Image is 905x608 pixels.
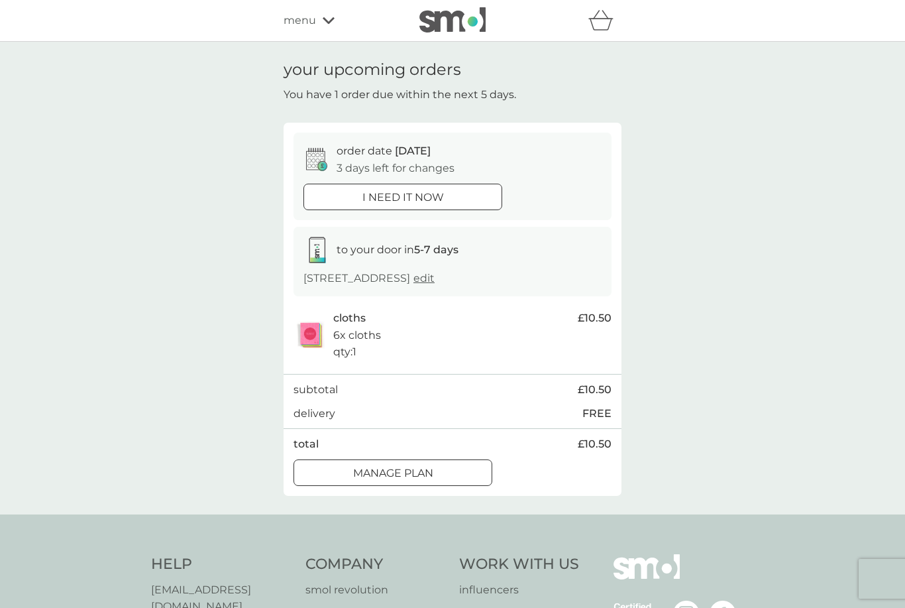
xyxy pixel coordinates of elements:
p: qty : 1 [333,343,356,361]
span: [DATE] [395,145,431,157]
p: order date [337,143,431,160]
p: FREE [582,405,612,422]
h4: Work With Us [459,554,579,575]
a: smol revolution [305,581,447,599]
p: 6x cloths [333,327,381,344]
h1: your upcoming orders [284,60,461,80]
p: subtotal [293,381,338,398]
p: Manage plan [353,465,433,482]
p: total [293,436,319,453]
button: i need it now [303,184,502,210]
span: to your door in [337,243,458,256]
div: basket [588,7,621,34]
p: delivery [293,405,335,422]
button: Manage plan [293,459,492,486]
p: [STREET_ADDRESS] [303,270,435,287]
span: £10.50 [578,310,612,327]
h4: Company [305,554,447,575]
span: £10.50 [578,436,612,453]
p: You have 1 order due within the next 5 days. [284,86,516,103]
span: menu [284,12,316,29]
strong: 5-7 days [414,243,458,256]
p: cloths [333,310,366,327]
a: influencers [459,581,579,599]
p: i need it now [362,189,444,206]
p: 3 days left for changes [337,160,454,177]
img: smol [613,554,680,599]
span: £10.50 [578,381,612,398]
a: edit [413,272,435,284]
img: smol [419,7,486,32]
h4: Help [151,554,292,575]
